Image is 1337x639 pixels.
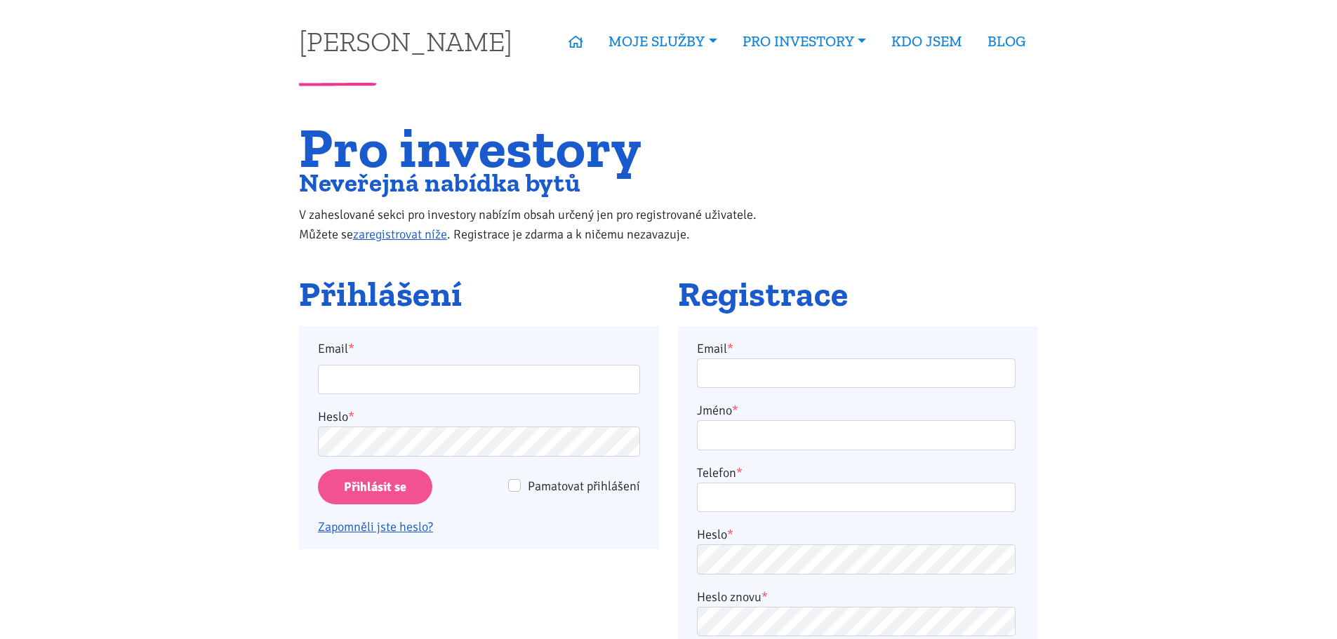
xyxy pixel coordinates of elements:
[727,341,733,356] abbr: required
[697,525,733,544] label: Heslo
[309,339,650,358] label: Email
[761,589,768,605] abbr: required
[318,407,354,426] label: Heslo
[299,171,785,194] h2: Neveřejná nabídka bytů
[299,27,512,55] a: [PERSON_NAME]
[736,465,743,480] abbr: required
[318,519,433,534] a: Zapomněli jste heslo?
[596,25,729,58] a: MOJE SLUŽBY
[528,478,640,494] span: Pamatovat přihlášení
[732,403,738,418] abbr: required
[697,587,768,607] label: Heslo znovu
[730,25,879,58] a: PRO INVESTORY
[678,276,1038,314] h2: Registrace
[975,25,1038,58] a: BLOG
[697,401,738,420] label: Jméno
[353,227,447,242] a: zaregistrovat níže
[299,205,785,244] p: V zaheslované sekci pro investory nabízím obsah určený jen pro registrované uživatele. Můžete se ...
[697,463,743,483] label: Telefon
[299,276,659,314] h2: Přihlášení
[299,124,785,171] h1: Pro investory
[879,25,975,58] a: KDO JSEM
[697,339,733,358] label: Email
[727,527,733,542] abbr: required
[318,469,432,505] input: Přihlásit se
